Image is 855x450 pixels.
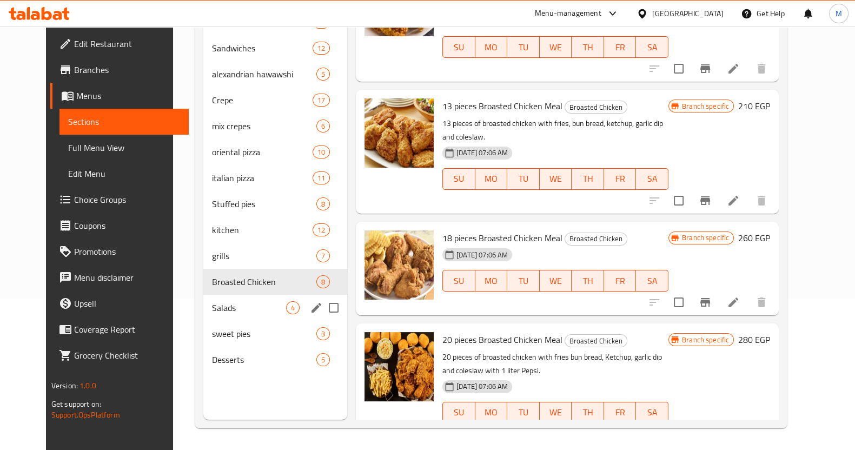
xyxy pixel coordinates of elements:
nav: Menu sections [203,5,347,377]
span: FR [608,405,632,420]
div: alexandrian hawawshi [212,68,316,81]
span: Sections [68,115,180,128]
img: 18 pieces Broasted Chicken Meal [364,230,434,300]
button: delete [748,56,774,82]
span: 8 [317,277,329,287]
a: Upsell [50,290,189,316]
div: Broasted Chicken8 [203,269,347,295]
div: items [313,94,330,107]
span: 3 [317,329,329,339]
button: Branch-specific-item [692,56,718,82]
span: 11 [313,173,329,183]
a: Edit menu item [727,296,740,309]
a: Coverage Report [50,316,189,342]
span: Menus [76,89,180,102]
button: TH [572,402,604,423]
button: WE [540,270,572,292]
span: Choice Groups [74,193,180,206]
span: TH [576,171,600,187]
a: Grocery Checklist [50,342,189,368]
div: mix crepes6 [203,113,347,139]
span: SU [447,273,470,289]
button: MO [475,168,508,190]
div: Menu-management [535,7,601,20]
p: 13 pieces of broasted chicken with fries, bun bread, ketchup, garlic dip and coleslaw. [442,117,668,144]
span: [DATE] 07:06 AM [452,250,512,260]
a: Sections [59,109,189,135]
span: FR [608,273,632,289]
span: 10 [313,147,329,157]
span: Broasted Chicken [565,233,627,245]
span: FR [608,39,632,55]
span: Promotions [74,245,180,258]
button: WE [540,168,572,190]
span: WE [544,405,568,420]
button: Branch-specific-item [692,289,718,315]
span: FR [608,171,632,187]
span: 13 pieces Broasted Chicken Meal [442,98,562,114]
button: WE [540,36,572,58]
button: TU [507,402,540,423]
a: Menu disclaimer [50,264,189,290]
a: Choice Groups [50,187,189,213]
span: Grocery Checklist [74,349,180,362]
a: Edit Restaurant [50,31,189,57]
span: Select to update [667,57,690,80]
button: SU [442,168,475,190]
button: SU [442,36,475,58]
span: oriental pizza [212,145,313,158]
span: sweet pies [212,327,316,340]
a: Edit menu item [727,194,740,207]
span: Broasted Chicken [565,335,627,347]
span: Stuffed pies [212,197,316,210]
span: SU [447,405,470,420]
span: 20 pieces Broasted Chicken Meal [442,332,562,348]
span: Version: [51,379,78,393]
button: TH [572,168,604,190]
span: 17 [313,95,329,105]
div: items [316,249,330,262]
span: Edit Restaurant [74,37,180,50]
a: Support.OpsPlatform [51,408,120,422]
span: Broasted Chicken [565,101,627,114]
span: MO [480,273,503,289]
button: FR [604,402,637,423]
h6: 210 EGP [738,98,770,114]
a: Promotions [50,239,189,264]
span: italian pizza [212,171,313,184]
div: items [316,275,330,288]
div: Salads4edit [203,295,347,321]
span: 12 [313,225,329,235]
div: kitchen12 [203,217,347,243]
button: WE [540,402,572,423]
span: Edit Menu [68,167,180,180]
span: Desserts [212,353,316,366]
span: Crepe [212,94,313,107]
button: TU [507,36,540,58]
span: SA [640,273,664,289]
p: 20 pieces of broasted chicken with fries bun bread, Ketchup, garlic dip and coleslaw with 1 liter... [442,350,668,378]
span: 6 [317,121,329,131]
span: Coverage Report [74,323,180,336]
div: items [316,197,330,210]
span: Broasted Chicken [212,275,316,288]
span: M [836,8,842,19]
div: items [316,120,330,133]
a: Branches [50,57,189,83]
span: Select to update [667,291,690,314]
span: Get support on: [51,397,101,411]
span: TH [576,39,600,55]
span: SA [640,405,664,420]
span: MO [480,405,503,420]
a: Full Menu View [59,135,189,161]
span: Menu disclaimer [74,271,180,284]
span: Branch specific [678,335,733,345]
button: delete [748,289,774,315]
span: kitchen [212,223,313,236]
span: Sandwiches [212,42,313,55]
